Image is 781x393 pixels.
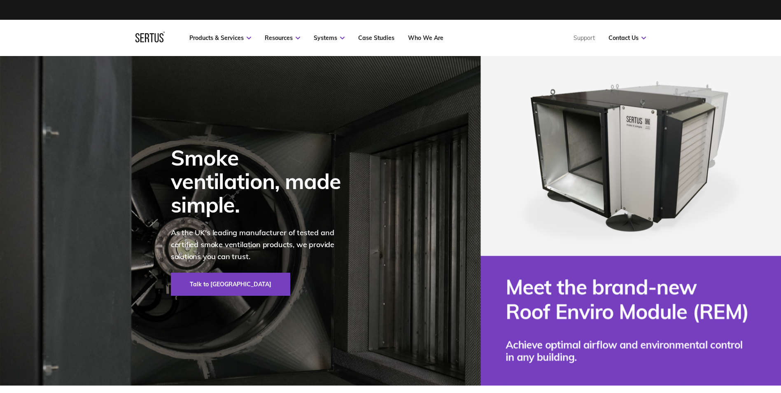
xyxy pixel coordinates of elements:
a: Contact Us [608,34,646,42]
p: As the UK's leading manufacturer of tested and certified smoke ventilation products, we provide s... [171,227,352,262]
a: Systems [314,34,345,42]
a: Products & Services [189,34,251,42]
div: Smoke ventilation, made simple. [171,146,352,217]
a: Resources [265,34,300,42]
a: Who We Are [408,34,443,42]
a: Case Studies [358,34,394,42]
a: Support [574,34,595,42]
a: Talk to [GEOGRAPHIC_DATA] [171,273,290,296]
